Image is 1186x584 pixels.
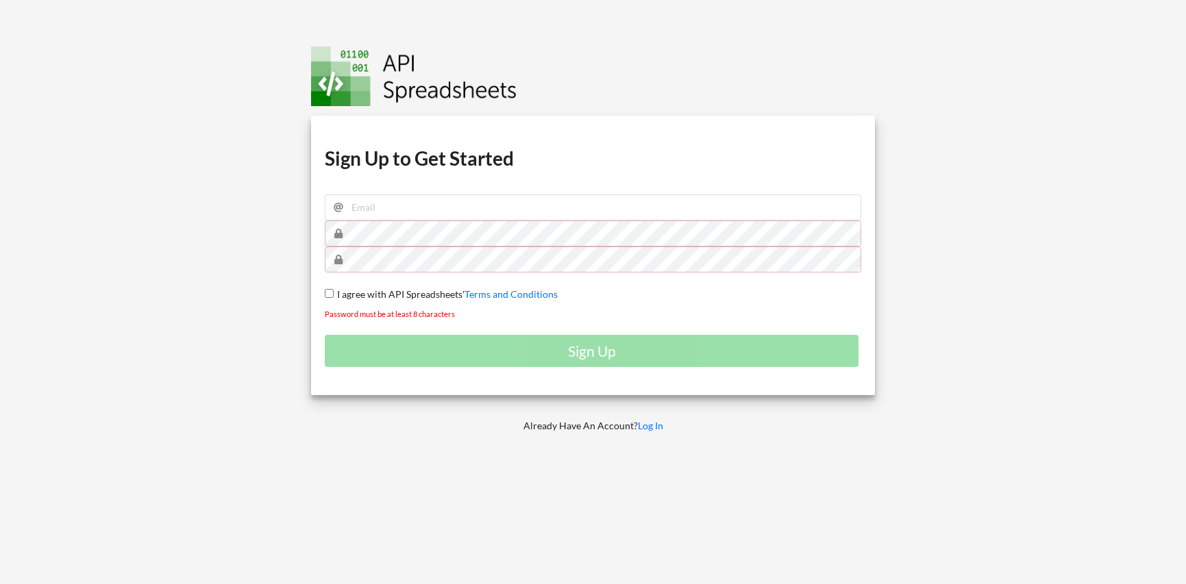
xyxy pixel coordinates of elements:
[311,47,517,106] img: Logo.png
[301,419,885,433] p: Already Have An Account?
[325,194,861,220] input: Email
[325,309,455,318] small: Password must be at least 8 characters
[334,288,465,300] span: I agree with API Spreadsheets'
[465,288,558,300] a: Terms and Conditions
[638,420,663,431] a: Log In
[325,146,861,170] h1: Sign Up to Get Started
